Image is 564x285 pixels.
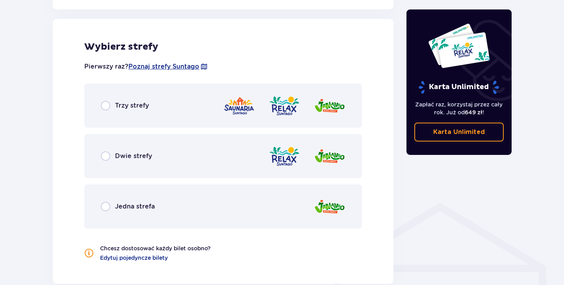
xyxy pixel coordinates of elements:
[115,202,155,211] span: Jedna strefa
[414,101,504,116] p: Zapłać raz, korzystaj przez cały rok. Już od !
[314,196,345,218] img: Jamango
[433,128,485,136] p: Karta Unlimited
[269,145,300,168] img: Relax
[115,152,152,160] span: Dwie strefy
[314,145,345,168] img: Jamango
[314,95,345,117] img: Jamango
[465,109,482,115] span: 649 zł
[84,62,208,71] p: Pierwszy raz?
[414,123,504,142] a: Karta Unlimited
[128,62,199,71] a: Poznaj strefy Suntago
[100,244,211,252] p: Chcesz dostosować każdy bilet osobno?
[115,101,149,110] span: Trzy strefy
[100,254,168,262] a: Edytuj pojedyncze bilety
[223,95,255,117] img: Saunaria
[428,23,490,69] img: Dwie karty całoroczne do Suntago z napisem 'UNLIMITED RELAX', na białym tle z tropikalnymi liśćmi...
[418,80,500,94] p: Karta Unlimited
[269,95,300,117] img: Relax
[84,41,362,53] h2: Wybierz strefy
